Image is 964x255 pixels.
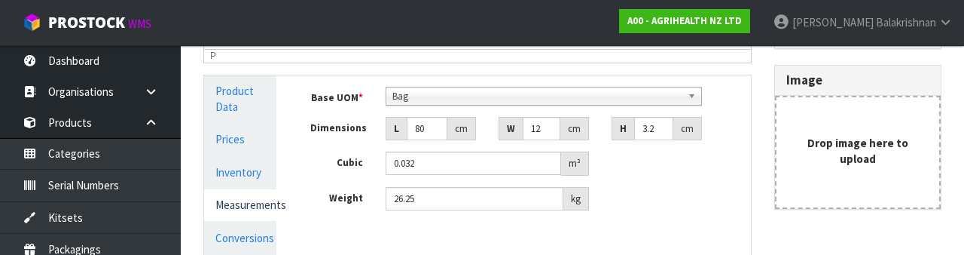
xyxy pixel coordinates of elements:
[48,13,125,32] span: ProStock
[563,187,589,211] div: kg
[792,15,874,29] span: [PERSON_NAME]
[407,117,447,140] input: Length
[523,117,560,140] input: Width
[299,87,374,106] label: Base UOM
[299,117,374,136] label: Dimensions
[673,117,702,141] div: cm
[619,9,750,33] a: A00 - AGRIHEALTH NZ LTD
[299,187,374,206] label: Weight
[447,117,476,141] div: cm
[204,157,276,188] a: Inventory
[23,13,41,32] img: cube-alt.png
[386,187,563,210] input: Weight
[807,136,908,166] strong: Drop image here to upload
[627,14,742,27] strong: A00 - AGRIHEALTH NZ LTD
[620,122,627,135] strong: H
[876,15,936,29] span: Balakrishnan
[128,17,151,31] small: WMS
[210,51,216,61] div: p
[786,73,930,88] h3: Image
[634,117,673,140] input: Height
[204,75,276,123] a: Product Data
[392,88,682,106] span: Bag
[299,152,374,171] label: Cubic
[394,122,399,135] strong: L
[386,152,561,175] input: Cubic
[204,124,276,155] a: Prices
[507,122,515,135] strong: W
[560,117,589,141] div: cm
[204,189,276,220] a: Measurements
[561,152,589,176] div: m³
[204,223,276,253] a: Conversions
